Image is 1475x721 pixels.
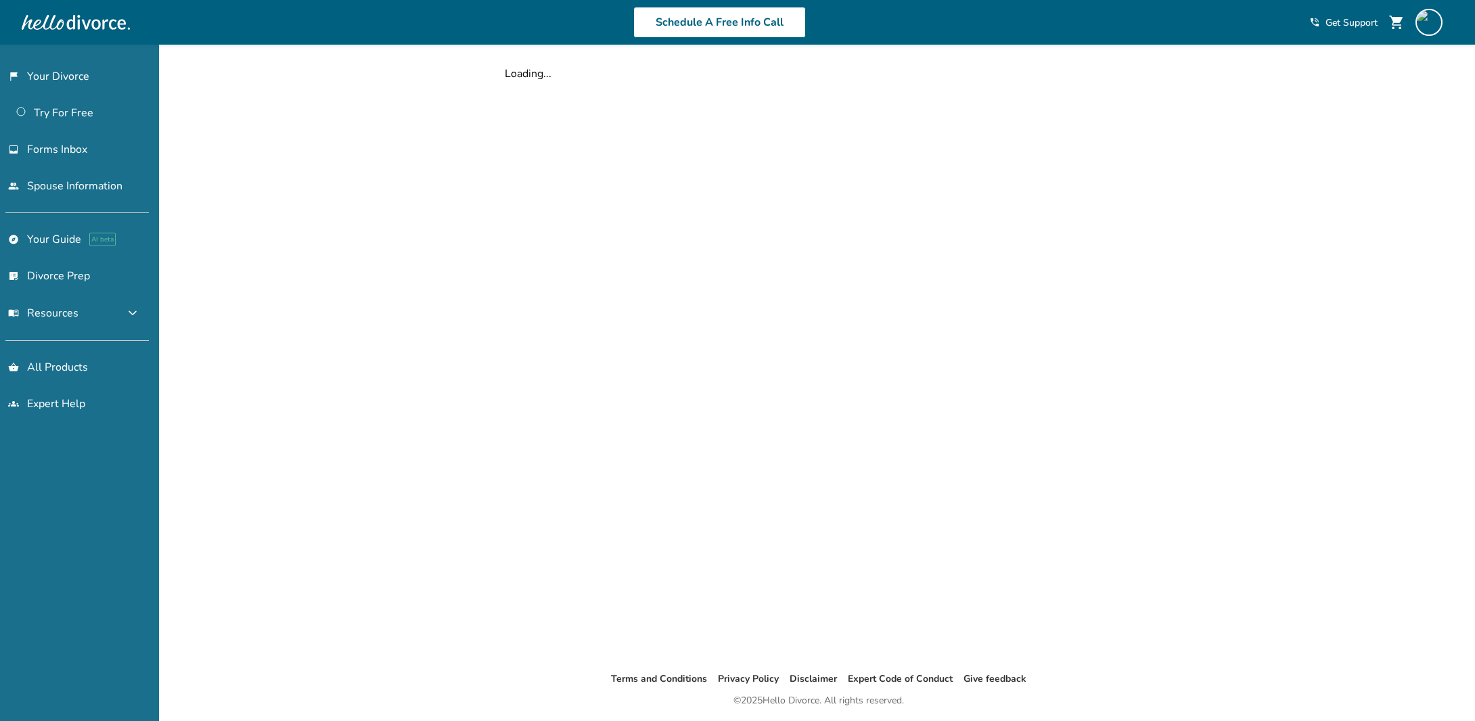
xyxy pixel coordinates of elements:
[633,7,806,38] a: Schedule A Free Info Call
[8,271,19,281] span: list_alt_check
[8,362,19,373] span: shopping_basket
[27,142,87,157] span: Forms Inbox
[8,398,19,409] span: groups
[8,234,19,245] span: explore
[790,671,837,687] li: Disclaimer
[963,671,1026,687] li: Give feedback
[1309,17,1320,28] span: phone_in_talk
[1325,16,1378,29] span: Get Support
[8,181,19,191] span: people
[89,233,116,246] span: AI beta
[848,672,953,685] a: Expert Code of Conduct
[8,144,19,155] span: inbox
[611,672,707,685] a: Terms and Conditions
[1309,16,1378,29] a: phone_in_talkGet Support
[1415,9,1443,36] img: garrettluttmann@gmail.com
[8,71,19,82] span: flag_2
[718,672,779,685] a: Privacy Policy
[8,306,78,321] span: Resources
[124,305,141,321] span: expand_more
[733,693,904,709] div: © 2025 Hello Divorce. All rights reserved.
[1388,14,1405,30] span: shopping_cart
[505,66,1133,81] div: Loading...
[8,308,19,319] span: menu_book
